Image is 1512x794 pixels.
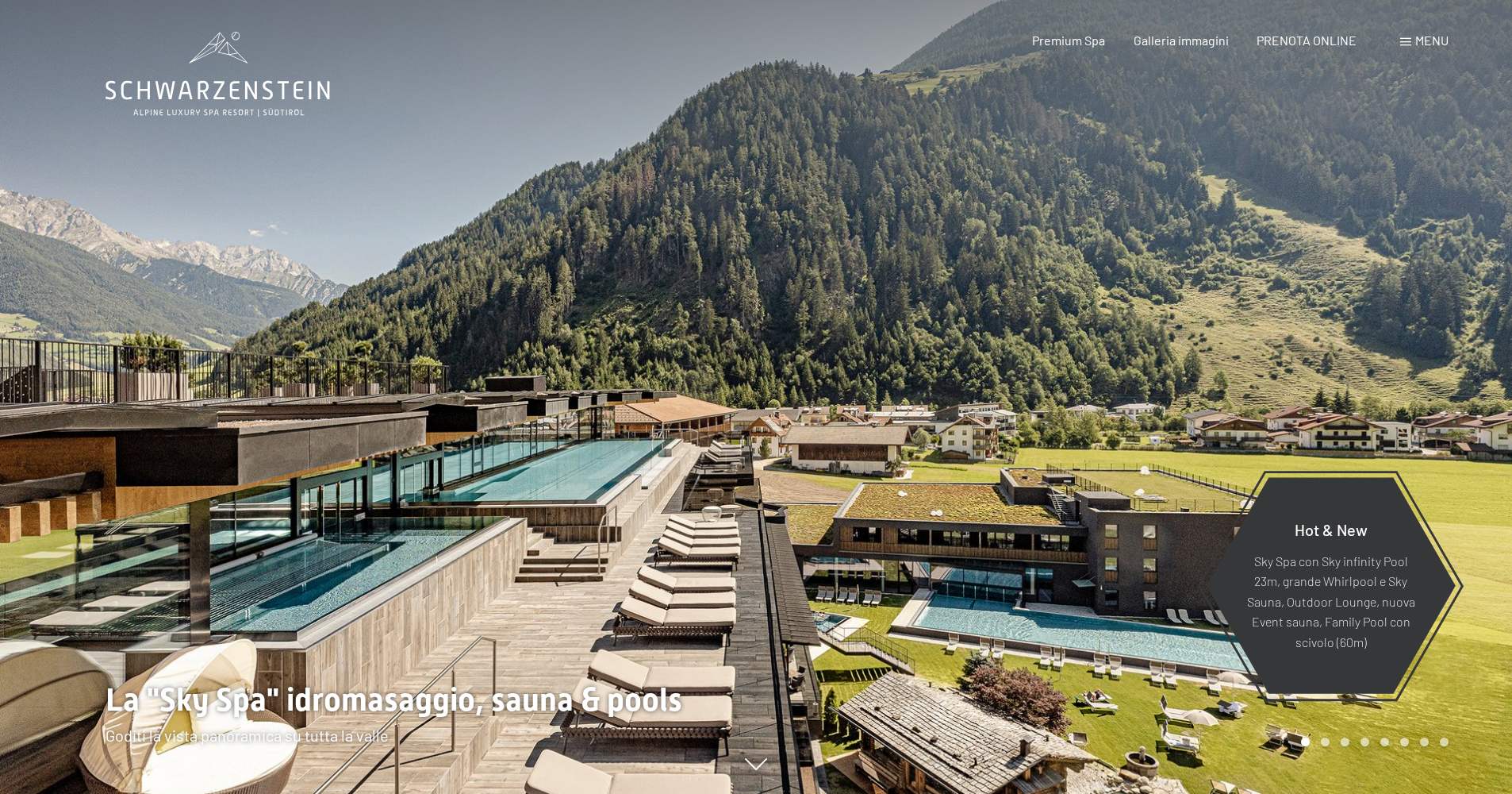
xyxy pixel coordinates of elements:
div: Carousel Pagination [1295,738,1449,746]
div: Carousel Page 2 [1321,738,1330,746]
div: Carousel Page 7 [1420,738,1429,746]
a: Premium Spa [1032,33,1105,48]
div: Carousel Page 5 [1380,738,1389,746]
span: Hot & New [1295,519,1368,538]
span: Menu [1415,33,1449,48]
div: Carousel Page 6 [1400,738,1409,746]
div: Carousel Page 8 [1440,738,1449,746]
div: Carousel Page 1 (Current Slide) [1301,738,1310,746]
div: Carousel Page 3 [1341,738,1349,746]
a: Hot & New Sky Spa con Sky infinity Pool 23m, grande Whirlpool e Sky Sauna, Outdoor Lounge, nuova ... [1205,476,1456,695]
div: Carousel Page 4 [1360,738,1369,746]
a: PRENOTA ONLINE [1257,33,1357,48]
a: Galleria immagini [1134,33,1229,48]
p: Sky Spa con Sky infinity Pool 23m, grande Whirlpool e Sky Sauna, Outdoor Lounge, nuova Event saun... [1245,550,1417,652]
